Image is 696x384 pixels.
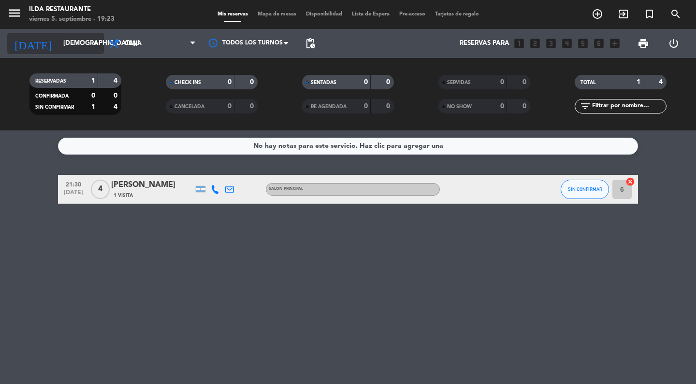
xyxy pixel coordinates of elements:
[591,101,666,112] input: Filtrar por nombre...
[174,104,204,109] span: CANCELADA
[29,5,115,14] div: Ilda restaurante
[311,104,347,109] span: RE AGENDADA
[447,80,471,85] span: SERVIDAS
[659,79,665,85] strong: 4
[386,103,392,110] strong: 0
[545,37,557,50] i: looks_3
[364,79,368,85] strong: 0
[29,14,115,24] div: viernes 5. septiembre - 19:23
[213,12,253,17] span: Mis reservas
[35,105,74,110] span: SIN CONFIRMAR
[114,92,119,99] strong: 0
[670,8,681,20] i: search
[7,6,22,24] button: menu
[529,37,541,50] i: looks_two
[90,38,101,49] i: arrow_drop_down
[91,92,95,99] strong: 0
[91,77,95,84] strong: 1
[561,180,609,199] button: SIN CONFIRMAR
[311,80,336,85] span: SENTADAS
[447,104,472,109] span: NO SHOW
[394,12,430,17] span: Pre-acceso
[269,187,303,191] span: SALON PRINCIPAL
[580,100,591,112] i: filter_list
[430,12,484,17] span: Tarjetas de regalo
[580,80,595,85] span: TOTAL
[637,79,640,85] strong: 1
[644,8,655,20] i: turned_in_not
[35,94,69,99] span: CONFIRMADA
[460,40,509,47] span: Reservas para
[500,79,504,85] strong: 0
[386,79,392,85] strong: 0
[114,103,119,110] strong: 4
[625,177,635,186] i: cancel
[668,38,680,49] i: power_settings_new
[35,79,66,84] span: RESERVADAS
[228,103,232,110] strong: 0
[561,37,573,50] i: looks_4
[638,38,649,49] span: print
[114,77,119,84] strong: 4
[253,141,443,152] div: No hay notas para este servicio. Haz clic para agregar una
[500,103,504,110] strong: 0
[304,38,316,49] span: pending_actions
[250,79,256,85] strong: 0
[125,40,142,47] span: Cena
[513,37,525,50] i: looks_one
[618,8,629,20] i: exit_to_app
[91,103,95,110] strong: 1
[658,29,689,58] div: LOG OUT
[174,80,201,85] span: CHECK INS
[577,37,589,50] i: looks_5
[592,8,603,20] i: add_circle_outline
[522,79,528,85] strong: 0
[593,37,605,50] i: looks_6
[522,103,528,110] strong: 0
[114,192,133,199] span: 1 Visita
[61,189,86,200] span: [DATE]
[347,12,394,17] span: Lista de Espera
[609,37,621,50] i: add_box
[364,103,368,110] strong: 0
[228,79,232,85] strong: 0
[7,6,22,20] i: menu
[61,178,86,189] span: 21:30
[253,12,301,17] span: Mapa de mesas
[111,179,193,191] div: [PERSON_NAME]
[568,186,602,192] span: SIN CONFIRMAR
[91,180,110,199] span: 4
[250,103,256,110] strong: 0
[7,33,58,54] i: [DATE]
[301,12,347,17] span: Disponibilidad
